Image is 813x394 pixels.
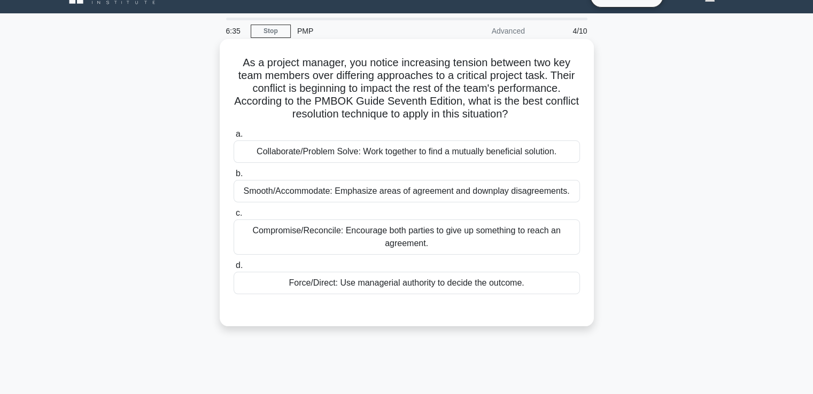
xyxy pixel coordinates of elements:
[236,129,243,138] span: a.
[236,169,243,178] span: b.
[251,25,291,38] a: Stop
[234,272,580,294] div: Force/Direct: Use managerial authority to decide the outcome.
[234,140,580,163] div: Collaborate/Problem Solve: Work together to find a mutually beneficial solution.
[236,261,243,270] span: d.
[233,56,581,121] h5: As a project manager, you notice increasing tension between two key team members over differing a...
[291,20,438,42] div: PMP
[531,20,594,42] div: 4/10
[220,20,251,42] div: 6:35
[438,20,531,42] div: Advanced
[234,219,580,255] div: Compromise/Reconcile: Encourage both parties to give up something to reach an agreement.
[236,208,242,217] span: c.
[234,180,580,202] div: Smooth/Accommodate: Emphasize areas of agreement and downplay disagreements.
